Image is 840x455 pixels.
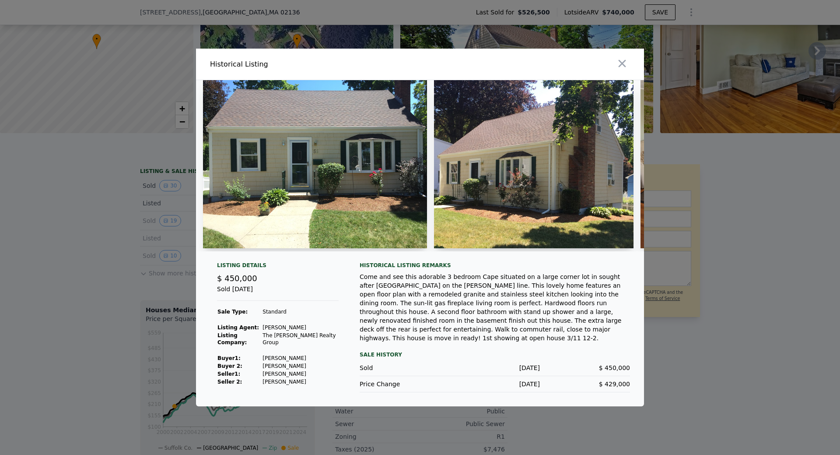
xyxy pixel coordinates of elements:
div: [DATE] [450,363,540,372]
img: Property Img [203,80,427,248]
td: [PERSON_NAME] [262,362,339,370]
img: Property Img [640,80,766,248]
td: [PERSON_NAME] [262,324,339,332]
div: [DATE] [450,380,540,388]
td: Standard [262,308,339,316]
div: Sold [360,363,450,372]
strong: Sale Type: [217,309,248,315]
strong: Listing Company: [217,332,247,346]
div: Price Change [360,380,450,388]
div: Sold [DATE] [217,285,339,301]
div: Historical Listing remarks [360,262,630,269]
img: Property Img [434,80,633,248]
strong: Seller 1 : [217,371,240,377]
td: [PERSON_NAME] [262,370,339,378]
strong: Buyer 2: [217,363,242,369]
span: $ 429,000 [599,381,630,388]
td: [PERSON_NAME] [262,378,339,386]
td: The [PERSON_NAME] Realty Group [262,332,339,346]
strong: Buyer 1 : [217,355,241,361]
span: $ 450,000 [599,364,630,371]
span: $ 450,000 [217,274,257,283]
div: Listing Details [217,262,339,272]
strong: Listing Agent: [217,324,259,331]
strong: Seller 2: [217,379,242,385]
div: Sale History [360,349,630,360]
div: Historical Listing [210,59,416,70]
div: Come and see this adorable 3 bedroom Cape situated on a large corner lot in sought after [GEOGRAP... [360,272,630,342]
td: [PERSON_NAME] [262,354,339,362]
